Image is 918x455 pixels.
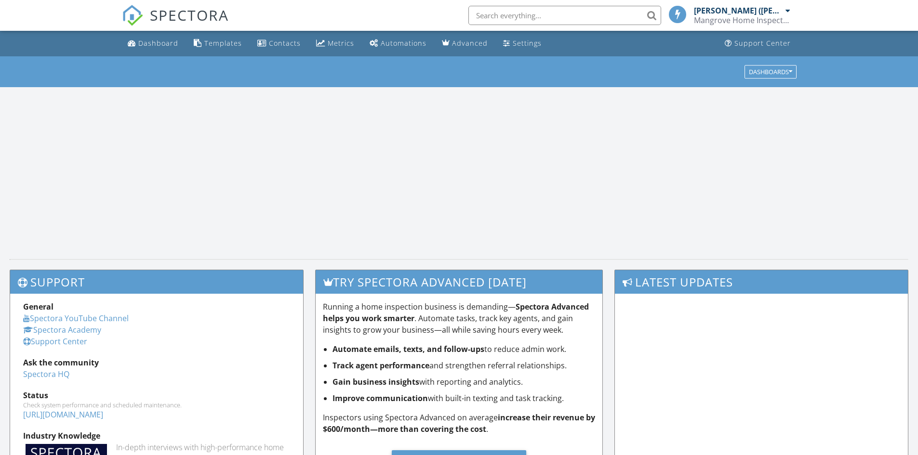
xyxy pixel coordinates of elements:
div: Check system performance and scheduled maintenance. [23,401,290,409]
div: Status [23,390,290,401]
a: Dashboard [124,35,182,52]
a: Advanced [438,35,492,52]
a: Automations (Basic) [366,35,430,52]
img: The Best Home Inspection Software - Spectora [122,5,143,26]
a: Spectora Academy [23,325,101,335]
strong: Gain business insights [333,377,419,387]
strong: increase their revenue by $600/month—more than covering the cost [323,412,595,434]
strong: Track agent performance [333,360,429,371]
div: Dashboard [138,39,178,48]
h3: Latest Updates [615,270,908,294]
div: Advanced [452,39,488,48]
a: [URL][DOMAIN_NAME] [23,409,103,420]
strong: Automate emails, texts, and follow-ups [333,344,484,354]
div: Settings [513,39,542,48]
div: Dashboards [749,68,792,75]
p: Inspectors using Spectora Advanced on average . [323,412,596,435]
div: Metrics [328,39,354,48]
a: Spectora HQ [23,369,69,379]
div: Mangrove Home Inspections LLC [694,15,790,25]
a: SPECTORA [122,13,229,33]
div: Support Center [734,39,791,48]
div: Ask the community [23,357,290,368]
a: Templates [190,35,246,52]
button: Dashboards [745,65,797,78]
li: and strengthen referral relationships. [333,360,596,371]
input: Search everything... [468,6,661,25]
div: Contacts [269,39,301,48]
a: Spectora YouTube Channel [23,313,129,324]
strong: Improve communication [333,393,428,403]
strong: General [23,301,53,312]
li: with reporting and analytics. [333,376,596,388]
div: Industry Knowledge [23,430,290,442]
li: to reduce admin work. [333,343,596,355]
li: with built-in texting and task tracking. [333,392,596,404]
h3: Try spectora advanced [DATE] [316,270,603,294]
div: [PERSON_NAME] ([PERSON_NAME]) [PERSON_NAME] [694,6,783,15]
a: Settings [499,35,545,52]
p: Running a home inspection business is demanding— . Automate tasks, track key agents, and gain ins... [323,301,596,336]
a: Support Center [721,35,795,52]
div: Automations [381,39,426,48]
a: Contacts [253,35,305,52]
a: Support Center [23,336,87,347]
a: Metrics [312,35,358,52]
strong: Spectora Advanced helps you work smarter [323,301,589,324]
div: Templates [204,39,242,48]
span: SPECTORA [150,5,229,25]
h3: Support [10,270,303,294]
